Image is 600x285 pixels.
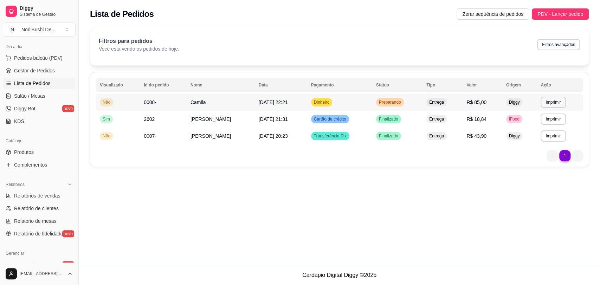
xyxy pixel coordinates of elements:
span: Entrega [428,99,445,105]
span: Preparando [378,99,402,105]
div: Gerenciar [3,248,76,259]
span: Diggy [508,133,521,139]
button: Pedidos balcão (PDV) [3,52,76,64]
a: Salão / Mesas [3,90,76,102]
button: Select a team [3,22,76,37]
th: Data [254,78,307,92]
span: Produtos [14,149,34,156]
span: Salão / Mesas [14,92,45,99]
span: Diggy [508,99,521,105]
button: Filtros avançados [537,39,580,50]
p: Filtros para pedidos [99,37,179,45]
a: KDS [3,116,76,127]
span: iFood [508,116,521,122]
span: N [9,26,16,33]
a: DiggySistema de Gestão [3,3,76,20]
th: Origem [502,78,536,92]
a: Complementos [3,159,76,170]
th: Valor [462,78,502,92]
footer: Cardápio Digital Diggy © 2025 [79,265,600,285]
a: Relatório de fidelidadenovo [3,228,76,239]
span: Entrega [428,133,445,139]
span: Sim [101,116,111,122]
span: Diggy Bot [14,105,36,112]
nav: pagination navigation [543,147,587,165]
span: [DATE] 22:21 [259,99,288,105]
span: Relatório de fidelidade [14,230,63,237]
span: Relatório de mesas [14,218,57,225]
a: Produtos [3,147,76,158]
span: Sistema de Gestão [20,12,73,17]
span: 0007- [144,133,156,139]
span: [DATE] 20:23 [259,133,288,139]
span: 0008- [144,99,156,105]
span: Relatório de clientes [14,205,59,212]
h2: Lista de Pedidos [90,8,154,20]
a: Gestor de Pedidos [3,65,76,76]
th: Nome [186,78,254,92]
button: Zerar sequência de pedidos [457,8,529,20]
span: Relatórios de vendas [14,192,60,199]
span: PDV - Lançar pedido [537,10,583,18]
span: Relatórios [6,182,25,187]
div: Dia a dia [3,41,76,52]
span: Transferência Pix [312,133,348,139]
a: Relatórios de vendas [3,190,76,201]
th: Visualizado [96,78,140,92]
th: Ação [536,78,583,92]
div: Nori'Sushi De ... [21,26,56,33]
span: [PERSON_NAME] [191,133,231,139]
span: Camila [191,99,206,105]
button: [EMAIL_ADDRESS][DOMAIN_NAME] [3,265,76,282]
button: Imprimir [541,97,566,108]
span: Não [101,133,112,139]
span: Entrega [428,116,445,122]
span: Pedidos balcão (PDV) [14,54,63,61]
span: Não [101,99,112,105]
span: R$ 43,90 [466,133,486,139]
span: [EMAIL_ADDRESS][DOMAIN_NAME] [20,271,64,277]
span: Finalizado [378,133,400,139]
span: [DATE] 21:31 [259,116,288,122]
a: Relatório de clientes [3,203,76,214]
li: pagination item 1 active [559,150,570,161]
a: Lista de Pedidos [3,78,76,89]
span: Diggy [20,5,73,12]
th: Status [372,78,422,92]
span: Entregadores [14,261,44,268]
span: Gestor de Pedidos [14,67,55,74]
span: Dinheiro [312,99,331,105]
a: Relatório de mesas [3,215,76,227]
span: Complementos [14,161,47,168]
button: Imprimir [541,130,566,142]
span: [PERSON_NAME] [191,116,231,122]
span: Zerar sequência de pedidos [462,10,523,18]
p: Você está vendo os pedidos de hoje. [99,45,179,52]
span: R$ 85,00 [466,99,486,105]
span: Lista de Pedidos [14,80,51,87]
span: Finalizado [378,116,400,122]
button: Imprimir [541,114,566,125]
a: Diggy Botnovo [3,103,76,114]
span: KDS [14,118,24,125]
span: R$ 18,84 [466,116,486,122]
div: Catálogo [3,135,76,147]
th: Id do pedido [140,78,186,92]
span: Cartão de crédito [312,116,348,122]
button: PDV - Lançar pedido [532,8,589,20]
th: Tipo [422,78,462,92]
th: Pagamento [307,78,372,92]
a: Entregadoresnovo [3,259,76,270]
span: 2602 [144,116,155,122]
